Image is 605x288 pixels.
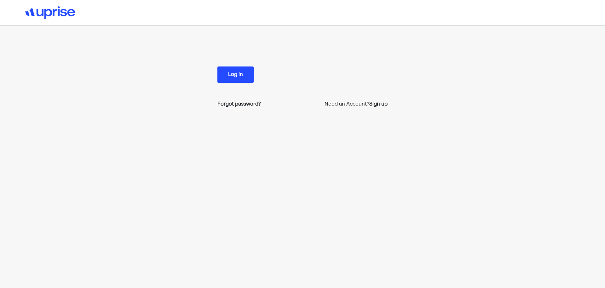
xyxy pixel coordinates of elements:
a: Forgot password? [217,101,261,108]
a: Sign up [369,101,388,108]
button: Log in [217,66,254,83]
p: Need an Account? [325,101,388,108]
